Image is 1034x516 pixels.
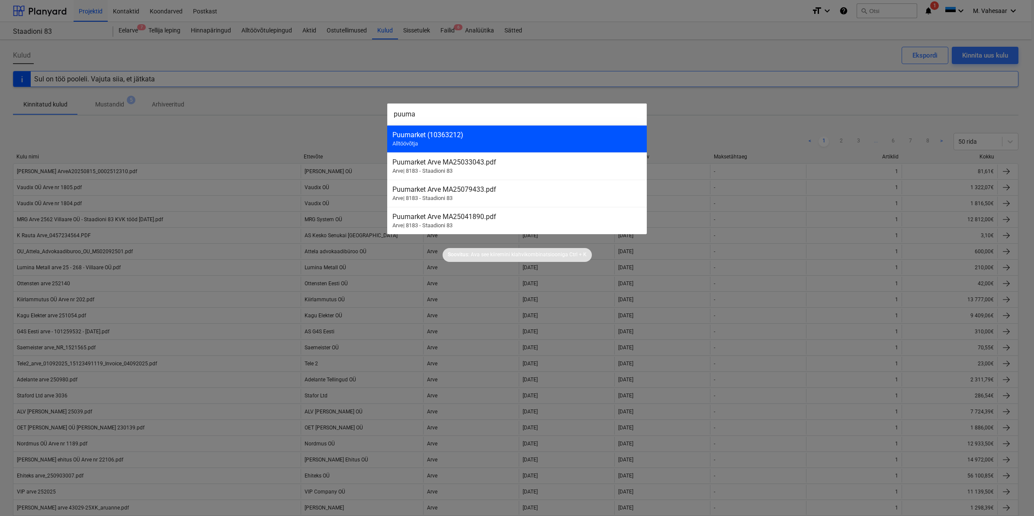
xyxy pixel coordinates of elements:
p: Ava see kiiremini klahvikombinatsiooniga [471,251,568,258]
input: Otsi projekte, eelarveridu, lepinguid, akte, alltöövõtjaid... [387,103,647,125]
span: Alltöövõtja [392,140,418,147]
div: Puumarket (10363212) [392,131,642,139]
div: Puumarket Arve MA25041890.pdf [392,213,642,221]
div: Soovitus:Ava see kiiremini klahvikombinatsioonigaCtrl + K [443,248,592,262]
p: Soovitus: [448,251,469,258]
div: Puumarket (10363212)Alltöövõtja [387,125,647,152]
span: Arve | 8183 - Staadioni 83 [392,195,453,201]
div: Puumarket Arve MA25079433.pdfArve| 8183 - Staadioni 83 [387,180,647,207]
div: Puumarket Arve MA25041890.pdfArve| 8183 - Staadioni 83 [387,207,647,234]
span: Arve | 8183 - Staadioni 83 [392,222,453,229]
div: Puumarket Arve MA25079433.pdf [392,185,642,193]
div: Puumarket Arve MA25033043.pdfArve| 8183 - Staadioni 83 [387,152,647,180]
div: Puumarket Arve MA25033043.pdf [392,158,642,166]
span: Arve | 8183 - Staadioni 83 [392,168,453,174]
p: Ctrl + K [569,251,587,258]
